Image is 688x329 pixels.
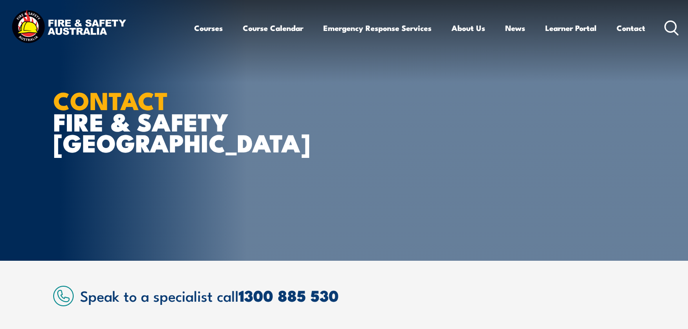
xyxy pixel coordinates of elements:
[452,16,485,40] a: About Us
[53,81,168,118] strong: CONTACT
[194,16,223,40] a: Courses
[505,16,525,40] a: News
[323,16,432,40] a: Emergency Response Services
[80,287,635,304] h2: Speak to a specialist call
[617,16,645,40] a: Contact
[243,16,303,40] a: Course Calendar
[53,89,278,153] h1: FIRE & SAFETY [GEOGRAPHIC_DATA]
[545,16,597,40] a: Learner Portal
[239,283,339,307] a: 1300 885 530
